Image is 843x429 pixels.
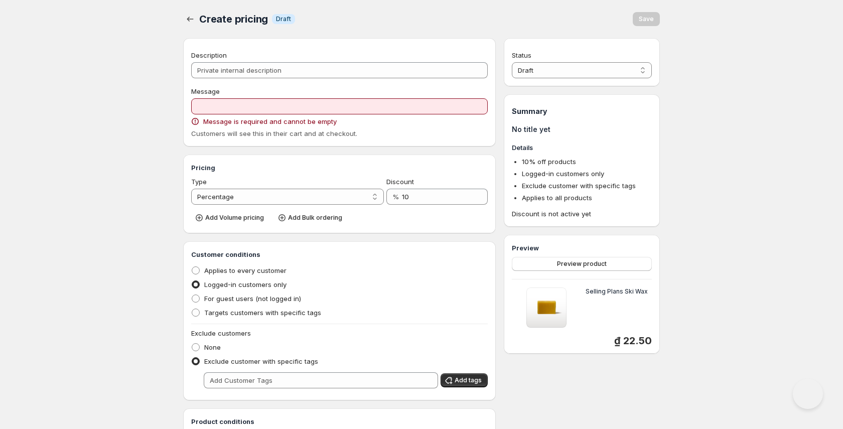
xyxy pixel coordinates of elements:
[793,379,823,409] iframe: Help Scout Beacon - Open
[204,309,321,317] span: Targets customers with specific tags
[512,257,652,271] button: Preview product
[191,51,227,59] span: Description
[204,372,438,388] input: Add Customer Tags
[199,13,268,25] span: Create pricing
[526,288,567,328] img: Selling Plans Ski Wax
[522,182,636,190] span: Exclude customer with specific tags
[191,87,220,95] span: Message
[522,158,576,166] span: 10 % off products
[205,214,264,222] span: Add Volume pricing
[191,178,207,186] span: Type
[512,336,652,346] div: ₫ 22.50
[586,288,648,328] h5: Selling Plans Ski Wax
[512,124,652,134] h1: No title yet
[191,329,251,337] span: Exclude customers
[204,280,287,289] span: Logged-in customers only
[274,211,348,225] button: Add Bulk ordering
[191,62,488,78] input: Private internal description
[204,343,221,351] span: None
[204,266,287,274] span: Applies to every customer
[276,15,291,23] span: Draft
[204,295,301,303] span: For guest users (not logged in)
[392,193,399,201] span: %
[522,170,604,178] span: Logged-in customers only
[203,116,337,126] span: Message is required and cannot be empty
[557,260,607,268] span: Preview product
[191,416,488,426] h3: Product conditions
[512,106,652,116] h1: Summary
[455,376,482,384] span: Add tags
[512,243,652,253] h3: Preview
[191,163,488,173] h3: Pricing
[288,214,342,222] span: Add Bulk ordering
[522,194,592,202] span: Applies to all products
[386,178,414,186] span: Discount
[191,249,488,259] h3: Customer conditions
[512,142,652,153] h3: Details
[191,129,357,137] span: Customers will see this in their cart and at checkout.
[441,373,488,387] button: Add tags
[512,209,652,219] span: Discount is not active yet
[204,357,318,365] span: Exclude customer with specific tags
[512,51,531,59] span: Status
[191,211,270,225] button: Add Volume pricing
